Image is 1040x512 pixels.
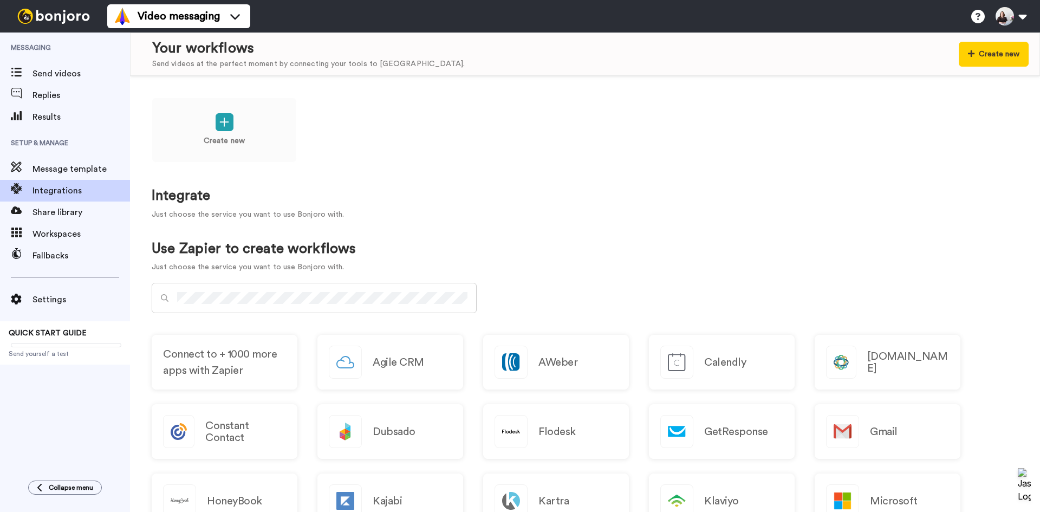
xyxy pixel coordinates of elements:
span: Share library [32,206,130,219]
h2: Kartra [538,495,569,507]
button: Collapse menu [28,481,102,495]
h2: Gmail [870,426,898,438]
span: Settings [32,293,130,306]
h2: AWeber [538,357,577,368]
span: Collapse menu [49,483,93,492]
span: Results [32,111,130,124]
a: Calendly [649,335,795,390]
h2: HoneyBook [207,495,262,507]
h2: Dubsado [373,426,415,438]
a: Dubsado [317,404,463,459]
a: Flodesk [483,404,629,459]
span: Send yourself a test [9,349,121,358]
a: [DOMAIN_NAME] [815,335,960,390]
span: Integrations [32,184,130,197]
h2: Flodesk [538,426,576,438]
h2: Klaviyo [704,495,739,507]
img: logo_agile_crm.svg [329,346,361,378]
img: bj-logo-header-white.svg [13,9,94,24]
a: Gmail [815,404,960,459]
h2: Kajabi [373,495,402,507]
a: Agile CRM [317,335,463,390]
span: QUICK START GUIDE [9,329,87,337]
img: logo_aweber.svg [495,346,527,378]
img: logo_calendly.svg [661,346,693,378]
h1: Use Zapier to create workflows [152,241,356,257]
h2: Agile CRM [373,357,424,368]
p: Create new [204,135,245,147]
h2: [DOMAIN_NAME] [867,351,949,374]
h2: Constant Contact [205,420,286,444]
span: Video messaging [138,9,220,24]
h2: Calendly [704,357,746,368]
p: Just choose the service you want to use Bonjoro with. [152,209,1018,221]
p: Just choose the service you want to use Bonjoro with. [152,262,356,273]
span: Send videos [32,67,130,80]
a: Connect to + 1000 more apps with Zapier [152,335,297,390]
a: GetResponse [649,404,795,459]
span: Fallbacks [32,249,130,262]
span: Connect to + 1000 more apps with Zapier [163,346,286,379]
span: Replies [32,89,130,102]
img: logo_closecom.svg [827,346,856,378]
img: logo_constant_contact.svg [164,416,194,448]
div: Send videos at the perfect moment by connecting your tools to [GEOGRAPHIC_DATA]. [152,59,465,70]
img: logo_dubsado.svg [329,416,361,448]
h2: GetResponse [704,426,768,438]
img: logo_gmail.svg [827,416,859,448]
h2: Microsoft [870,495,918,507]
a: AWeber [483,335,629,390]
h1: Integrate [152,188,1018,204]
img: logo_flodesk.svg [495,416,527,448]
span: Message template [32,163,130,176]
span: Workspaces [32,228,130,241]
button: Create new [959,42,1029,67]
img: vm-color.svg [114,8,131,25]
img: logo_getresponse.svg [661,416,693,448]
div: Your workflows [152,38,465,59]
a: Constant Contact [152,404,297,459]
